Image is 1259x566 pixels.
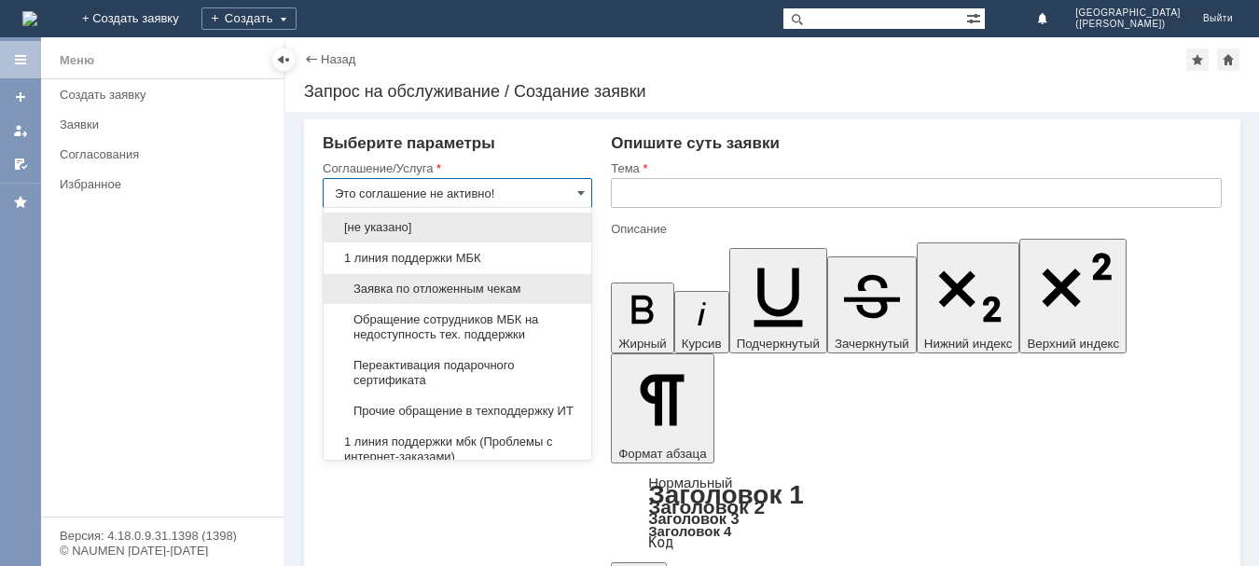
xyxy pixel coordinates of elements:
[335,435,580,464] span: 1 линия поддержки мбк (Проблемы с интернет-заказами)
[648,523,731,539] a: Заголовок 4
[618,337,667,351] span: Жирный
[1027,337,1119,351] span: Верхний индекс
[22,11,37,26] a: Перейти на домашнюю страницу
[60,88,272,102] div: Создать заявку
[1019,239,1127,353] button: Верхний индекс
[648,534,673,551] a: Код
[52,140,280,169] a: Согласования
[321,52,355,66] a: Назад
[304,82,1240,101] div: Запрос на обслуживание / Создание заявки
[323,134,495,152] span: Выберите параметры
[1217,48,1239,71] div: Сделать домашней страницей
[52,110,280,139] a: Заявки
[323,162,588,174] div: Соглашение/Услуга
[52,80,280,109] a: Создать заявку
[1075,19,1181,30] span: ([PERSON_NAME])
[335,312,580,342] span: Обращение сотрудников МБК на недоступность тех. поддержки
[60,545,265,557] div: © NAUMEN [DATE]-[DATE]
[335,404,580,419] span: Прочие обращение в техподдержку ИТ
[1186,48,1209,71] div: Добавить в избранное
[611,134,780,152] span: Опишите суть заявки
[335,220,580,235] span: [не указано]
[60,49,94,72] div: Меню
[335,358,580,388] span: Переактивация подарочного сертификата
[335,251,580,266] span: 1 линия поддержки МБК
[611,162,1218,174] div: Тема
[917,242,1020,353] button: Нижний индекс
[611,223,1218,235] div: Описание
[60,147,272,161] div: Согласования
[1075,7,1181,19] span: [GEOGRAPHIC_DATA]
[729,248,827,353] button: Подчеркнутый
[611,353,713,463] button: Формат абзаца
[201,7,297,30] div: Создать
[648,480,804,509] a: Заголовок 1
[272,48,295,71] div: Скрыть меню
[737,337,820,351] span: Подчеркнутый
[966,8,985,26] span: Расширенный поиск
[335,282,580,297] span: Заявка по отложенным чекам
[682,337,722,351] span: Курсив
[611,283,674,353] button: Жирный
[648,475,732,490] a: Нормальный
[618,447,706,461] span: Формат абзаца
[611,476,1222,549] div: Формат абзаца
[835,337,909,351] span: Зачеркнутый
[924,337,1013,351] span: Нижний индекс
[60,117,272,131] div: Заявки
[60,177,252,191] div: Избранное
[648,496,765,518] a: Заголовок 2
[6,149,35,179] a: Мои согласования
[22,11,37,26] img: logo
[60,530,265,542] div: Версия: 4.18.0.9.31.1398 (1398)
[648,510,739,527] a: Заголовок 3
[6,116,35,145] a: Мои заявки
[674,291,729,353] button: Курсив
[6,82,35,112] a: Создать заявку
[827,256,917,353] button: Зачеркнутый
